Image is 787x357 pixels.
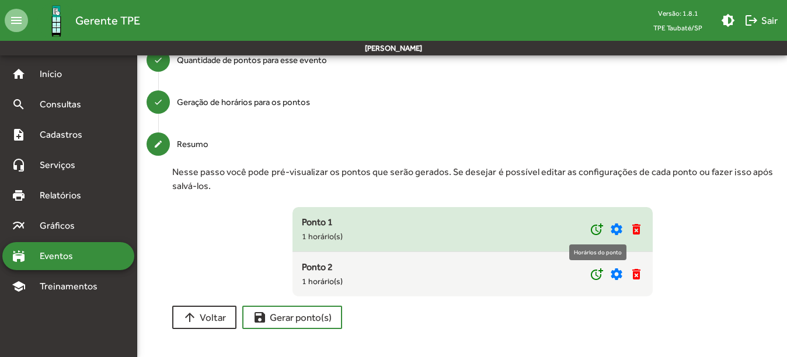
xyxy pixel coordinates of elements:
mat-icon: more_time [590,267,604,281]
mat-icon: home [12,67,26,81]
div: Geração de horários para os pontos [177,96,310,109]
div: Resumo [177,138,208,151]
mat-icon: brightness_medium [721,13,735,27]
small: 1 horário(s) [302,276,343,286]
span: Início [33,67,79,81]
mat-icon: school [12,279,26,293]
div: Ponto 1 [302,215,590,229]
mat-icon: search [12,97,26,111]
mat-icon: multiline_chart [12,219,26,233]
div: Versão: 1.8.1 [644,6,712,20]
span: Serviços [33,158,91,172]
mat-icon: logout [744,13,758,27]
mat-icon: done [154,97,163,107]
a: Gerente TPE [28,2,140,40]
span: Eventos [33,249,89,263]
div: Quantidade de pontos para esse evento [177,54,327,67]
span: TPE Taubaté/SP [644,20,712,35]
button: Sair [740,10,782,31]
span: Cadastros [33,128,97,142]
span: Voltar [183,307,226,328]
mat-icon: stadium [12,249,26,263]
mat-icon: settings [610,267,624,281]
mat-icon: arrow_upward [183,310,197,324]
span: Gráficos [33,219,90,233]
mat-icon: create [154,139,163,149]
button: Gerar ponto(s) [242,306,342,329]
mat-icon: done [154,55,163,65]
mat-icon: settings [610,222,624,236]
mat-icon: print [12,188,26,202]
span: Sair [744,10,778,31]
mat-icon: delete_forever [629,222,643,236]
img: Logo [37,2,75,40]
span: Consultas [33,97,96,111]
mat-icon: note_add [12,128,26,142]
mat-icon: menu [5,9,28,32]
span: Gerar ponto(s) [253,307,332,328]
mat-icon: delete_forever [629,267,643,281]
span: Relatórios [33,188,96,202]
small: 1 horário(s) [302,232,343,241]
mat-icon: save [253,310,267,324]
mat-icon: headset_mic [12,158,26,172]
div: Nesse passo você pode pré-visualizar os pontos que serão gerados. Se desejar é possível editar as... [172,165,773,193]
mat-icon: more_time [590,222,604,236]
span: Treinamentos [33,279,112,293]
div: Ponto 2 [302,260,590,274]
span: Gerente TPE [75,11,140,30]
button: Voltar [172,306,236,329]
